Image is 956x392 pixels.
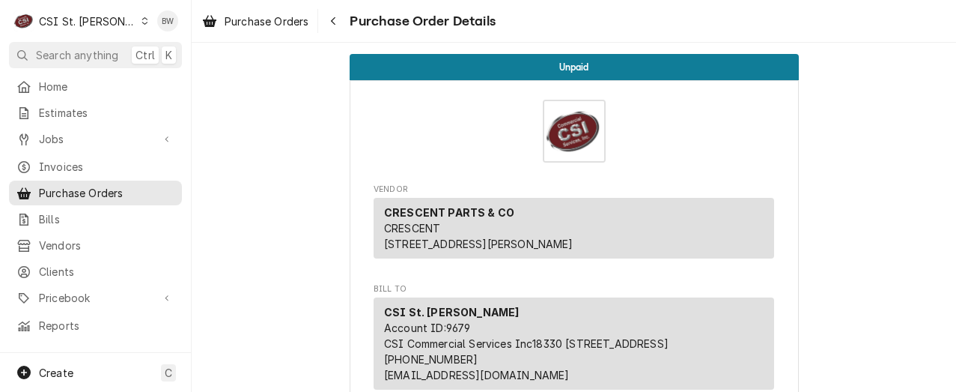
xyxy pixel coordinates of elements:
span: K [165,47,172,63]
span: Reports [39,318,174,334]
div: CSI St. Louis's Avatar [13,10,34,31]
span: Search anything [36,47,118,63]
a: [PHONE_NUMBER] [384,353,478,366]
span: Vendor [374,184,774,196]
div: C [13,10,34,31]
span: Bills [39,211,174,227]
div: Vendor [374,198,774,259]
span: Clients [39,264,174,280]
div: Status [350,54,799,80]
span: CSI Commercial Services Inc18330 [STREET_ADDRESS] [384,337,669,350]
span: Purchase Order Details [345,11,496,31]
span: Estimates [39,105,174,121]
span: Ctrl [136,47,155,63]
div: Brad Wicks's Avatar [157,10,178,31]
span: Jobs [39,131,152,147]
a: Home [9,74,182,99]
span: Help Center [39,352,173,367]
span: C [165,365,172,381]
div: CSI St. [PERSON_NAME] [39,13,136,29]
span: Account ID: 9679 [384,322,470,334]
a: Clients [9,259,182,284]
a: Go to Jobs [9,127,182,151]
span: Unpaid [559,62,589,72]
div: Bill To [374,298,774,390]
div: BW [157,10,178,31]
a: Vendors [9,233,182,258]
a: Purchase Orders [9,181,182,205]
a: Purchase Orders [196,9,314,34]
span: Purchase Orders [225,13,308,29]
strong: CSI St. [PERSON_NAME] [384,306,519,319]
img: Logo [543,100,606,163]
button: Search anythingCtrlK [9,42,182,68]
a: Estimates [9,100,182,125]
span: Pricebook [39,290,152,306]
a: [EMAIL_ADDRESS][DOMAIN_NAME] [384,369,569,382]
div: Vendor [374,198,774,265]
a: Go to Pricebook [9,286,182,310]
span: Purchase Orders [39,185,174,201]
span: Invoices [39,159,174,175]
span: CRESCENT [STREET_ADDRESS][PERSON_NAME] [384,222,573,250]
a: Go to Help Center [9,347,182,372]
a: Invoices [9,154,182,179]
a: Reports [9,313,182,338]
a: Bills [9,207,182,232]
div: Purchase Order Vendor [374,184,774,265]
span: Create [39,367,73,379]
strong: CRESCENT PARTS & CO [384,206,514,219]
span: Bill To [374,283,774,295]
button: Navigate back [321,9,345,33]
span: Vendors [39,238,174,253]
span: Home [39,79,174,94]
